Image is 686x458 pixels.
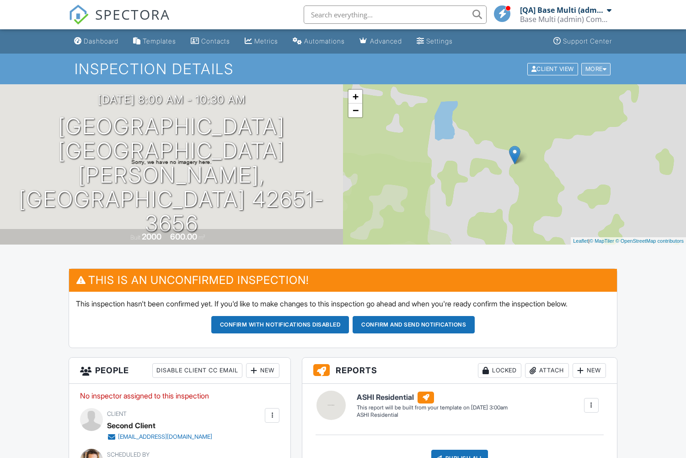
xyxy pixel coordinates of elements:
div: 2000 [142,232,161,241]
span: SPECTORA [95,5,170,24]
a: Support Center [550,33,616,50]
div: Client View [527,63,578,75]
a: Templates [129,33,180,50]
div: Advanced [370,37,402,45]
a: Leaflet [573,238,588,244]
p: No inspector assigned to this inspection [80,391,279,401]
a: Zoom in [348,90,362,104]
div: Support Center [563,37,612,45]
h3: People [69,358,290,384]
div: Metrics [254,37,278,45]
h3: This is an Unconfirmed Inspection! [69,269,617,291]
div: More [581,63,611,75]
a: © MapTiler [590,238,614,244]
div: ASHI Residential [357,411,508,419]
a: [EMAIL_ADDRESS][DOMAIN_NAME] [107,432,212,442]
a: Settings [413,33,456,50]
p: This inspection hasn't been confirmed yet. If you'd like to make changes to this inspection go ah... [76,299,610,309]
div: | [571,237,686,245]
div: Second Client [107,419,155,432]
button: Confirm and send notifications [353,316,475,333]
button: Confirm with notifications disabled [211,316,349,333]
span: Built [130,234,140,241]
h1: Inspection Details [75,61,611,77]
div: [EMAIL_ADDRESS][DOMAIN_NAME] [118,433,212,441]
div: Locked [478,363,521,378]
div: Disable Client CC Email [152,363,242,378]
a: Automations (Basic) [289,33,348,50]
h3: Reports [302,358,617,384]
a: Advanced [356,33,406,50]
div: Automations [304,37,345,45]
div: This report will be built from your template on [DATE] 3:00am [357,404,508,411]
div: New [573,363,606,378]
a: Dashboard [70,33,122,50]
div: Attach [525,363,569,378]
a: SPECTORA [69,12,170,32]
a: Client View [526,65,580,72]
input: Search everything... [304,5,487,24]
a: Zoom out [348,104,362,117]
div: New [246,363,279,378]
div: Base Multi (admin) Company [520,15,611,24]
img: The Best Home Inspection Software - Spectora [69,5,89,25]
h6: ASHI Residential [357,392,508,403]
a: © OpenStreetMap contributors [616,238,684,244]
span: Scheduled By [107,451,150,458]
a: Metrics [241,33,282,50]
a: Contacts [187,33,234,50]
div: Contacts [201,37,230,45]
div: 600.00 [170,232,197,241]
div: Dashboard [84,37,118,45]
span: Client [107,410,127,417]
div: Settings [426,37,453,45]
span: m² [198,234,205,241]
h3: [DATE] 8:00 am - 10:30 am [98,93,246,106]
div: Templates [143,37,176,45]
div: [QA] Base Multi (admin) [520,5,605,15]
h1: [GEOGRAPHIC_DATA] [GEOGRAPHIC_DATA][PERSON_NAME], [GEOGRAPHIC_DATA] 42651-3656 [15,114,328,235]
